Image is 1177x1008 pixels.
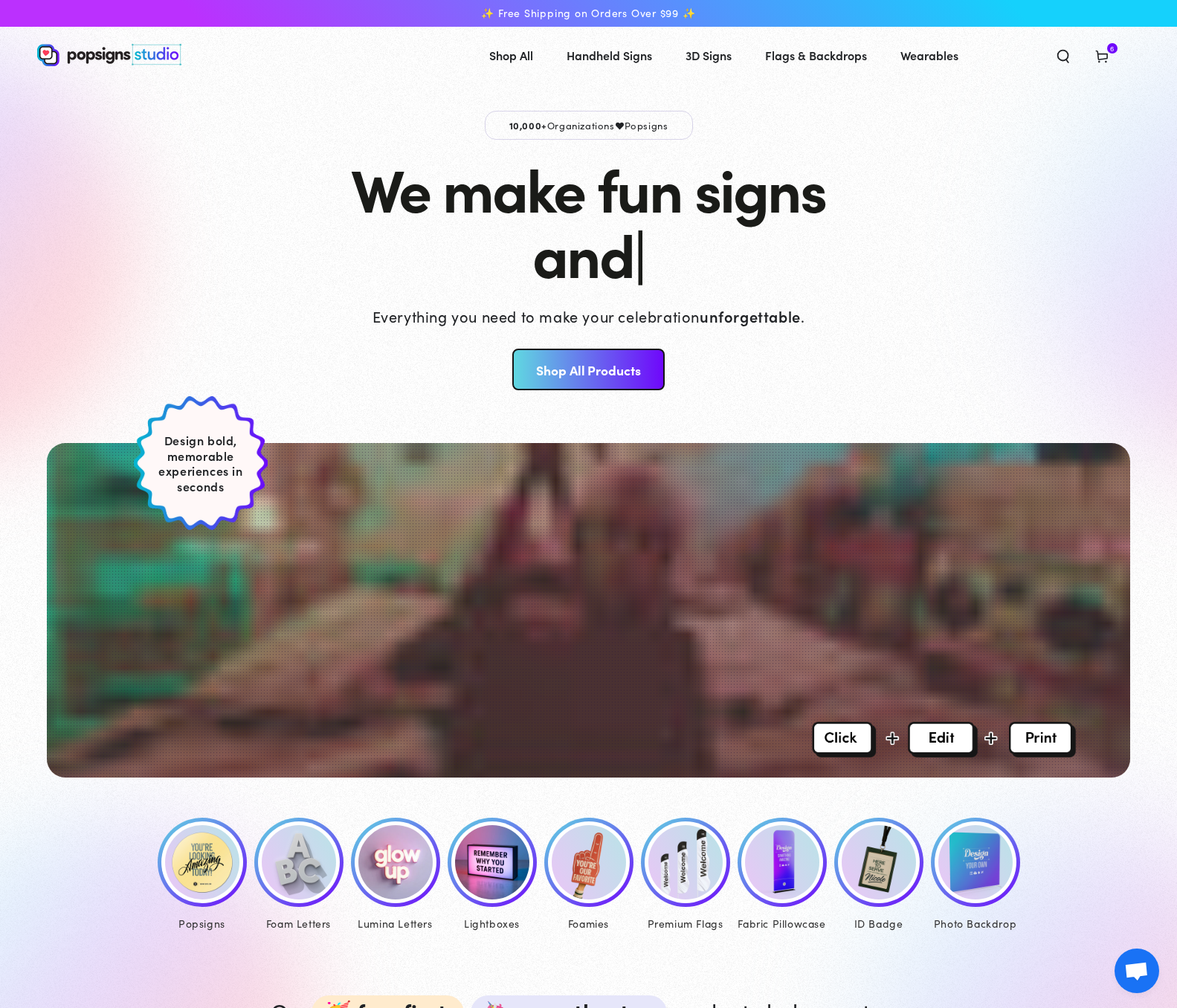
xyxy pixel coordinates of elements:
[734,818,831,934] a: Fabric Pillowcase Fabric Pillowcase
[754,36,878,75] a: Flags & Backdrops
[509,118,547,132] span: 10,000+
[700,306,801,326] strong: unforgettable
[158,914,247,933] div: Popsigns
[351,914,440,933] div: Lumina Letters
[842,825,916,899] img: ID Badge
[254,914,344,933] div: Foam Letters
[738,914,827,933] div: Fabric Pillowcase
[37,44,181,66] img: Popsigns Studio
[373,306,805,326] p: Everything you need to make your celebration .
[938,825,1013,899] img: Photo Backdrop
[541,818,637,934] a: Foamies® Foamies
[637,818,734,934] a: Premium Feather Flags Premium Flags
[812,722,1076,757] img: Overlay Image
[567,45,652,66] span: Handheld Signs
[351,155,825,285] h1: We make fun signs and
[444,818,541,934] a: Lumina Lightboxes Lightboxes
[1115,949,1159,993] a: Open chat
[555,36,663,75] a: Handheld Signs
[648,825,723,899] img: Premium Feather Flags
[633,210,645,294] span: |
[927,818,1024,934] a: Photo Backdrop Photo Backdrop
[455,825,529,899] img: Lumina Lightboxes
[262,825,336,899] img: Foam Letters
[889,36,970,75] a: Wearables
[347,818,444,934] a: Lumina Letters Lumina Letters
[831,818,927,934] a: ID Badge ID Badge
[512,349,665,390] a: Shop All Products
[1044,39,1083,71] summary: Search our site
[931,914,1020,933] div: Photo Backdrop
[478,36,544,75] a: Shop All
[448,914,537,933] div: Lightboxes
[489,45,533,66] span: Shop All
[674,36,743,75] a: 3D Signs
[745,825,819,899] img: Fabric Pillowcase
[251,818,347,934] a: Foam Letters Foam Letters
[900,45,958,66] span: Wearables
[485,111,693,140] p: Organizations Popsigns
[544,914,633,933] div: Foamies
[834,914,923,933] div: ID Badge
[358,825,433,899] img: Lumina Letters
[1110,43,1115,54] span: 6
[481,7,695,20] span: ✨ Free Shipping on Orders Over $99 ✨
[686,45,732,66] span: 3D Signs
[765,45,867,66] span: Flags & Backdrops
[552,825,626,899] img: Foamies®
[154,818,251,934] a: Popsigns Popsigns
[641,914,730,933] div: Premium Flags
[165,825,239,899] img: Popsigns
